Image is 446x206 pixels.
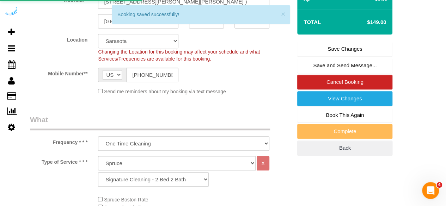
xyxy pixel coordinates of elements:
[346,19,386,25] h4: $149.00
[297,75,392,89] a: Cancel Booking
[297,42,392,56] a: Save Changes
[4,7,18,17] img: Automaid Logo
[104,197,148,202] span: Spruce Boston Rate
[297,58,392,73] a: Save and Send Message...
[126,68,178,82] input: Mobile Number**
[104,89,226,94] span: Send me reminders about my booking via text message
[297,108,392,123] a: Book This Again
[30,114,270,130] legend: What
[436,182,442,188] span: 4
[25,156,93,166] label: Type of Service * * *
[281,10,285,18] button: ×
[297,141,392,155] a: Back
[98,49,260,62] span: Changing the Location for this booking may affect your schedule and what Services/Frequencies are...
[117,11,285,18] div: Booking saved successfully!
[422,182,439,199] iframe: Intercom live chat
[25,68,93,77] label: Mobile Number**
[297,91,392,106] a: View Changes
[304,19,321,25] strong: Total
[25,136,93,146] label: Frequency * * *
[25,34,93,43] label: Location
